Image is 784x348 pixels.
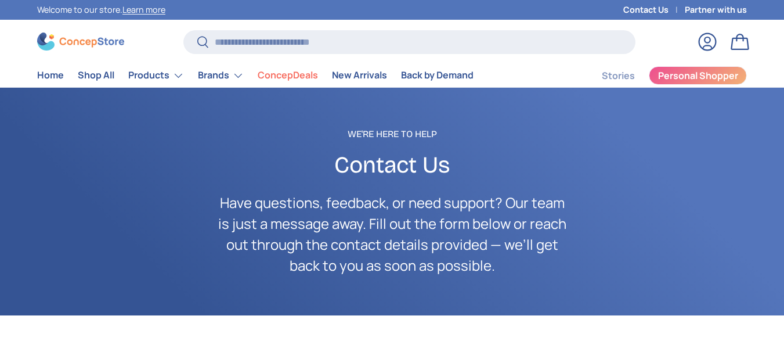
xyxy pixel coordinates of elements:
span: Contact Us [334,150,450,181]
a: Partner with us [685,3,747,16]
a: Brands [198,64,244,87]
img: ConcepStore [37,33,124,51]
a: ConcepDeals [258,64,318,87]
a: Products [128,64,184,87]
a: Back by Demand [401,64,474,87]
span: Personal Shopper [658,71,738,80]
p: Welcome to our store. [37,3,165,16]
a: Contact Us [623,3,685,16]
nav: Primary [37,64,474,87]
summary: Brands [191,64,251,87]
a: Stories [602,64,635,87]
a: Home [37,64,64,87]
a: Learn more [122,4,165,15]
a: New Arrivals [332,64,387,87]
nav: Secondary [574,64,747,87]
a: Personal Shopper [649,66,747,85]
a: Shop All [78,64,114,87]
summary: Products [121,64,191,87]
span: We're Here to Help [348,127,437,141]
p: Have questions, feedback, or need support? Our team is just a message away. Fill out the form bel... [215,192,570,276]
